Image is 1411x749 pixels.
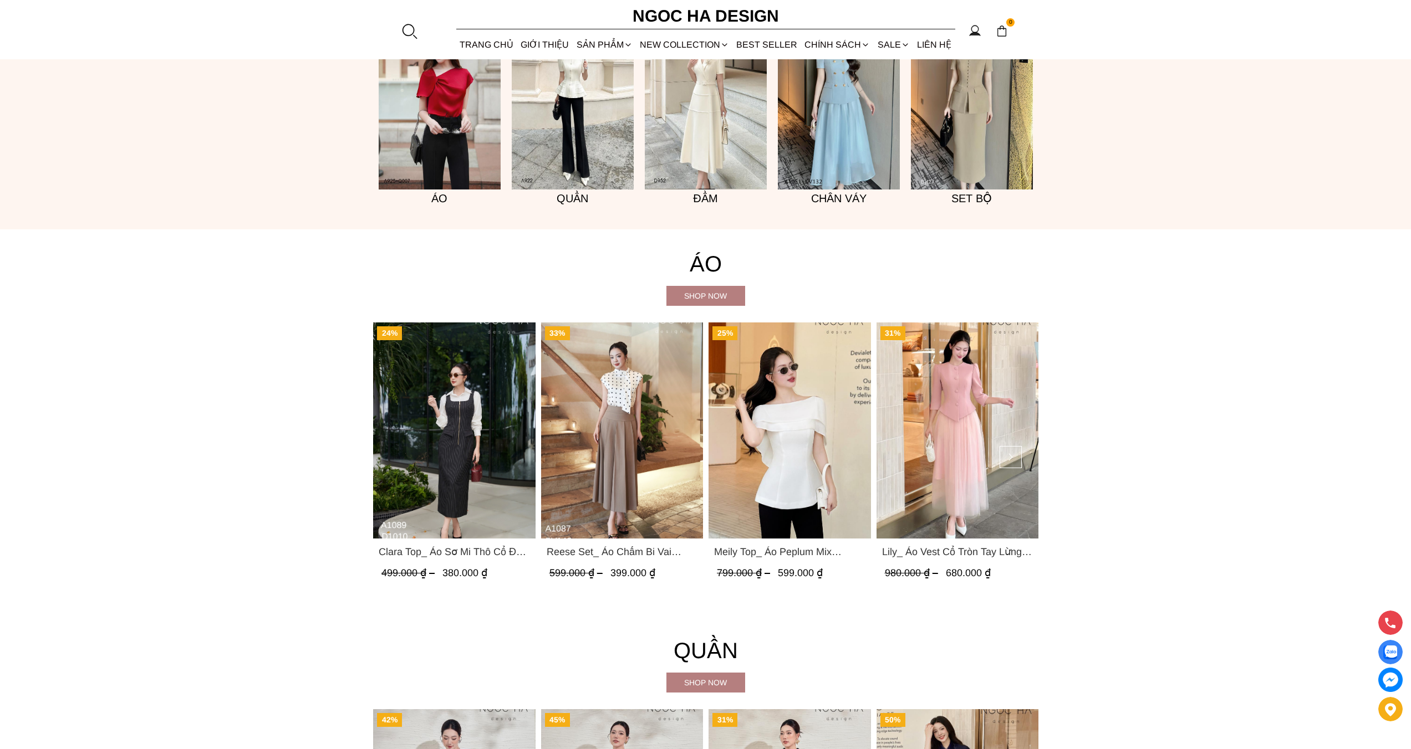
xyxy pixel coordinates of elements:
img: img-CART-ICON-ksit0nf1 [996,25,1008,37]
a: Product image - Clara Top_ Áo Sơ Mi Thô Cổ Đức Màu Trắng A1089 [373,322,536,538]
h4: Áo [373,246,1038,281]
a: Product image - Lily_ Áo Vest Cổ Tròn Tay Lừng Mix Chân Váy Lưới Màu Hồng A1082+CV140 [876,322,1038,538]
span: 399.000 ₫ [610,567,655,578]
span: Lily_ Áo Vest Cổ Tròn Tay Lừng Mix Chân Váy Lưới Màu Hồng A1082+CV140 [882,544,1033,560]
div: SẢN PHẨM [573,30,636,59]
a: Link to Lily_ Áo Vest Cổ Tròn Tay Lừng Mix Chân Váy Lưới Màu Hồng A1082+CV140 [882,544,1033,560]
span: 799.000 ₫ [717,567,773,578]
a: 3(7) [379,7,501,189]
a: Shop now [666,286,745,306]
h4: Quần [373,633,1038,668]
a: SALE [874,30,913,59]
a: Product image - Meily Top_ Áo Peplum Mix Choàng Vai Vải Tơ Màu Trắng A1086 [709,322,871,538]
h5: Áo [379,189,501,207]
h5: Chân váy [778,189,900,207]
span: 380.000 ₫ [442,567,487,578]
a: 3(9) [645,7,767,189]
span: 0 [1006,18,1015,27]
a: Link to Reese Set_ Áo Chấm Bi Vai Chờm Mix Chân Váy Xếp Ly Hông Màu Nâu Tây A1087+CV142 [546,544,697,560]
a: LIÊN HỆ [913,30,955,59]
a: Ngoc Ha Design [623,3,789,29]
a: messenger [1378,668,1403,692]
a: TRANG CHỦ [456,30,517,59]
div: Shop now [666,676,745,689]
div: Shop now [666,290,745,302]
h5: Đầm [645,189,767,207]
div: Chính sách [801,30,874,59]
span: Clara Top_ Áo Sơ Mi Thô Cổ Đức Màu Trắng A1089 [379,544,530,560]
a: Product image - Reese Set_ Áo Chấm Bi Vai Chờm Mix Chân Váy Xếp Ly Hông Màu Nâu Tây A1087+CV142 [541,322,703,538]
span: 499.000 ₫ [381,567,437,578]
span: 680.000 ₫ [945,567,990,578]
span: Meily Top_ Áo Peplum Mix Choàng Vai Vải Tơ Màu Trắng A1086 [714,544,865,560]
a: NEW COLLECTION [636,30,732,59]
span: 599.000 ₫ [549,567,605,578]
h5: Quần [512,189,634,207]
a: Link to Meily Top_ Áo Peplum Mix Choàng Vai Vải Tơ Màu Trắng A1086 [714,544,865,560]
span: 980.000 ₫ [884,567,940,578]
a: Display image [1378,640,1403,664]
a: Shop now [666,673,745,692]
font: Set bộ [951,192,992,204]
span: Reese Set_ Áo Chấm Bi Vai Chờm Mix Chân Váy Xếp Ly Hông Màu Nâu Tây A1087+CV142 [546,544,697,560]
a: 7(3) [778,7,900,189]
img: 3(15) [911,7,1033,189]
span: 599.000 ₫ [778,567,823,578]
a: BEST SELLER [733,30,801,59]
a: 2(9) [512,7,634,189]
img: Display image [1383,645,1397,659]
a: Link to Clara Top_ Áo Sơ Mi Thô Cổ Đức Màu Trắng A1089 [379,544,530,560]
a: GIỚI THIỆU [517,30,573,59]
